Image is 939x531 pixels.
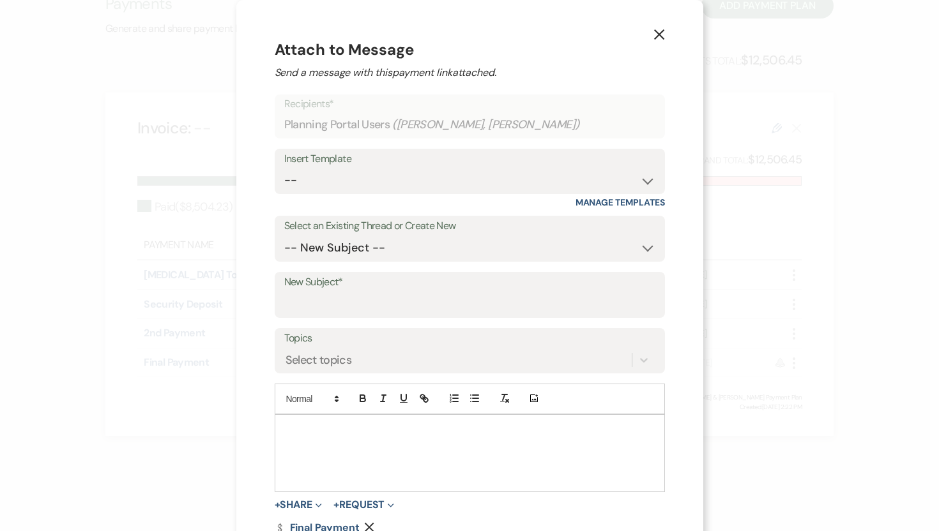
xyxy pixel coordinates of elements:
[284,150,655,168] div: Insert Template
[275,38,665,61] h4: Attach to Message
[284,329,655,348] label: Topics
[284,217,655,236] label: Select an Existing Thread or Create New
[284,273,655,292] label: New Subject*
[275,500,323,510] button: Share
[286,351,352,368] div: Select topics
[576,197,665,208] a: Manage Templates
[275,65,665,80] h2: Send a message with this payment link attached.
[333,500,394,510] button: Request
[284,112,655,137] div: Planning Portal Users
[392,116,580,133] span: ( [PERSON_NAME], [PERSON_NAME] )
[284,96,655,112] p: Recipients*
[275,500,280,510] span: +
[333,500,339,510] span: +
